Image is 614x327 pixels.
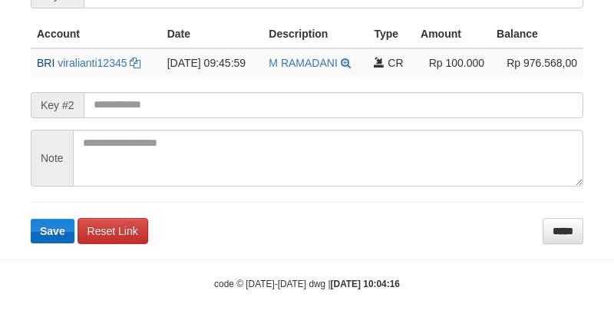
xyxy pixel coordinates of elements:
[161,48,263,77] td: [DATE] 09:45:59
[490,20,583,48] th: Balance
[130,57,140,69] a: Copy viralianti12345 to clipboard
[87,225,138,237] span: Reset Link
[331,279,400,289] strong: [DATE] 10:04:16
[388,57,403,69] span: CR
[31,130,73,187] span: Note
[31,92,84,118] span: Key #2
[40,225,65,237] span: Save
[490,48,583,77] td: Rp 976.568,00
[37,57,54,69] span: BRI
[414,48,490,77] td: Rp 100.000
[78,218,148,244] a: Reset Link
[269,57,337,69] a: M RAMADANI
[414,20,490,48] th: Amount
[214,279,400,289] small: code © [DATE]-[DATE] dwg |
[368,20,414,48] th: Type
[58,57,127,69] a: viralianti12345
[161,20,263,48] th: Date
[31,219,74,243] button: Save
[31,20,161,48] th: Account
[262,20,368,48] th: Description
